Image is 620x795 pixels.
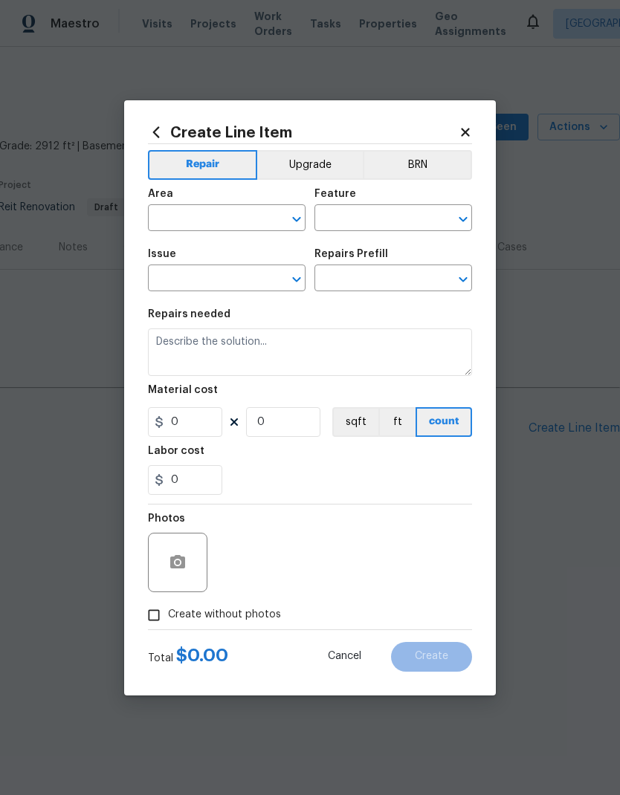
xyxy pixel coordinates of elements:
button: Open [453,269,474,290]
h5: Feature [314,189,356,199]
h5: Repairs needed [148,309,230,319]
h5: Photos [148,513,185,524]
span: Cancel [328,651,361,662]
button: sqft [332,407,378,437]
h5: Material cost [148,385,218,395]
button: Upgrade [257,150,364,180]
button: Open [286,269,307,290]
h5: Repairs Prefill [314,249,388,259]
button: Open [286,209,307,230]
div: Total [148,648,228,666]
button: Create [391,642,472,672]
button: ft [378,407,416,437]
h5: Labor cost [148,446,204,456]
h5: Area [148,189,173,199]
button: Open [453,209,474,230]
h5: Issue [148,249,176,259]
span: Create [415,651,448,662]
span: Create without photos [168,607,281,623]
h2: Create Line Item [148,124,459,140]
button: Repair [148,150,257,180]
button: Cancel [304,642,385,672]
button: BRN [363,150,472,180]
button: count [416,407,472,437]
span: $ 0.00 [176,646,228,664]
